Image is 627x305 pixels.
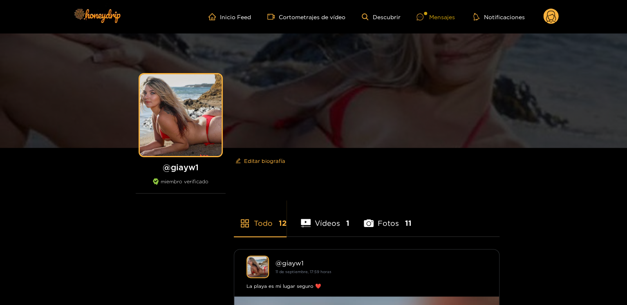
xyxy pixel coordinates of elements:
font: Editar biografía [244,158,285,164]
font: Fotos [378,219,399,227]
font: 1 [346,219,349,227]
font: Cortometrajes de vídeo [279,14,345,20]
img: giayw1 [246,256,269,278]
a: Inicio Feed [208,13,251,20]
font: La playa es mi lugar seguro ❤️ [246,283,321,289]
font: 11 [405,219,412,227]
font: Mensajes [429,14,455,20]
font: @ [163,163,171,171]
span: hogar [208,13,220,20]
font: Todo [254,219,273,227]
span: tienda de aplicaciones [240,218,250,228]
font: Vídeos [315,219,340,227]
font: Descubrir [372,14,400,20]
font: Inicio Feed [220,14,251,20]
a: Descubrir [362,13,400,20]
a: Cortometrajes de vídeo [267,13,345,20]
button: editarEditar biografía [234,154,287,167]
font: miembro verificado [161,179,208,184]
font: Notificaciones [484,14,524,20]
font: giayw1 [282,259,304,267]
font: 12 [279,219,287,227]
font: 11 de septiembre, 17:59 horas [275,269,331,274]
span: editar [235,158,241,164]
font: giayw1 [171,163,199,171]
font: @ [275,259,282,267]
span: cámara de vídeo [267,13,279,20]
button: Notificaciones [471,13,527,21]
